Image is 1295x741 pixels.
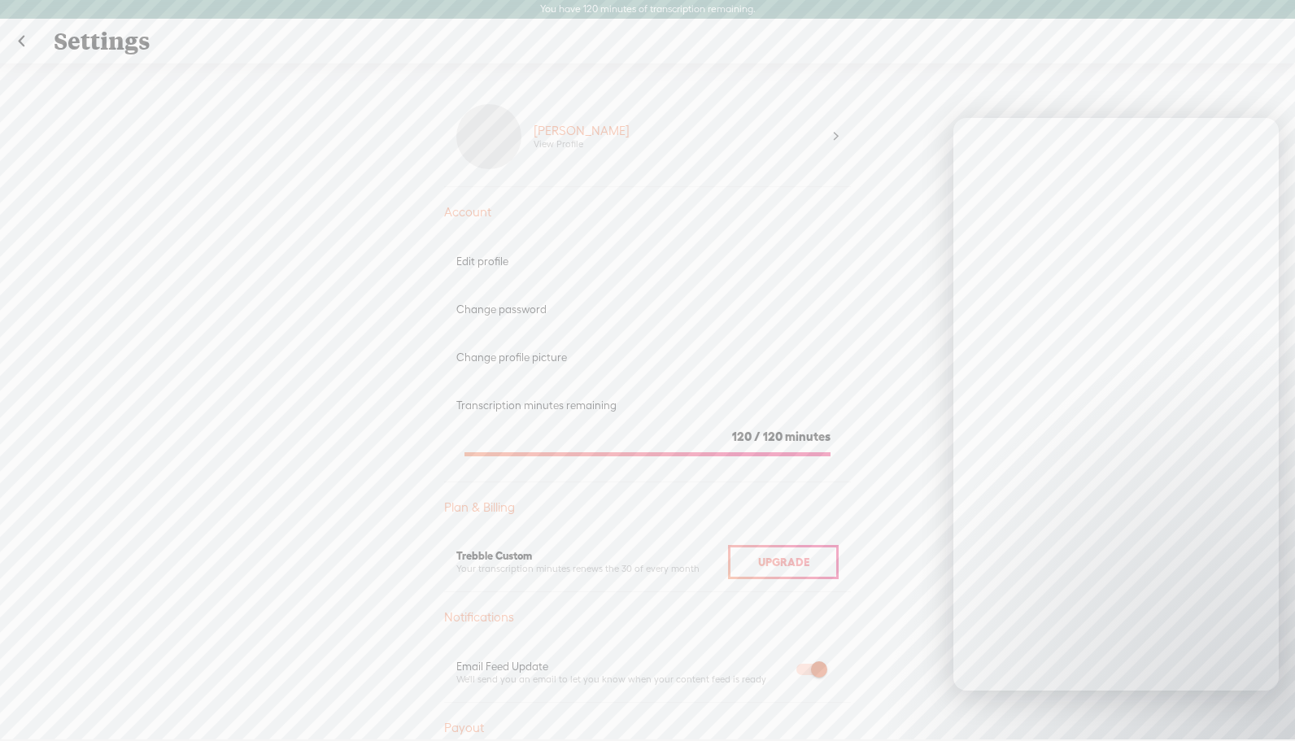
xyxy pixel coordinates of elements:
[444,204,851,220] div: Account
[732,429,752,443] span: 120
[534,138,583,150] div: View Profile
[456,399,839,412] div: Transcription minutes remaining
[456,255,839,268] div: Edit profile
[42,20,1254,63] div: Settings
[456,660,783,673] div: Email Feed Update
[540,3,756,16] label: You have 120 minutes of transcription remaining.
[953,118,1279,691] iframe: Intercom live chat
[754,429,761,443] span: /
[444,499,851,516] div: Plan & Billing
[758,556,809,569] span: Upgrade
[785,429,831,443] span: minutes
[456,351,839,364] div: Change profile picture
[763,429,783,443] span: 120
[456,563,728,575] div: Your transcription minutes renews the 30 of every month
[444,720,851,736] div: Payout
[534,123,630,139] div: [PERSON_NAME]
[456,550,532,562] span: Trebble Custom
[444,609,851,625] div: Notifications
[456,673,783,686] div: We'll send you an email to let you know when your content feed is ready
[456,303,839,316] div: Change password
